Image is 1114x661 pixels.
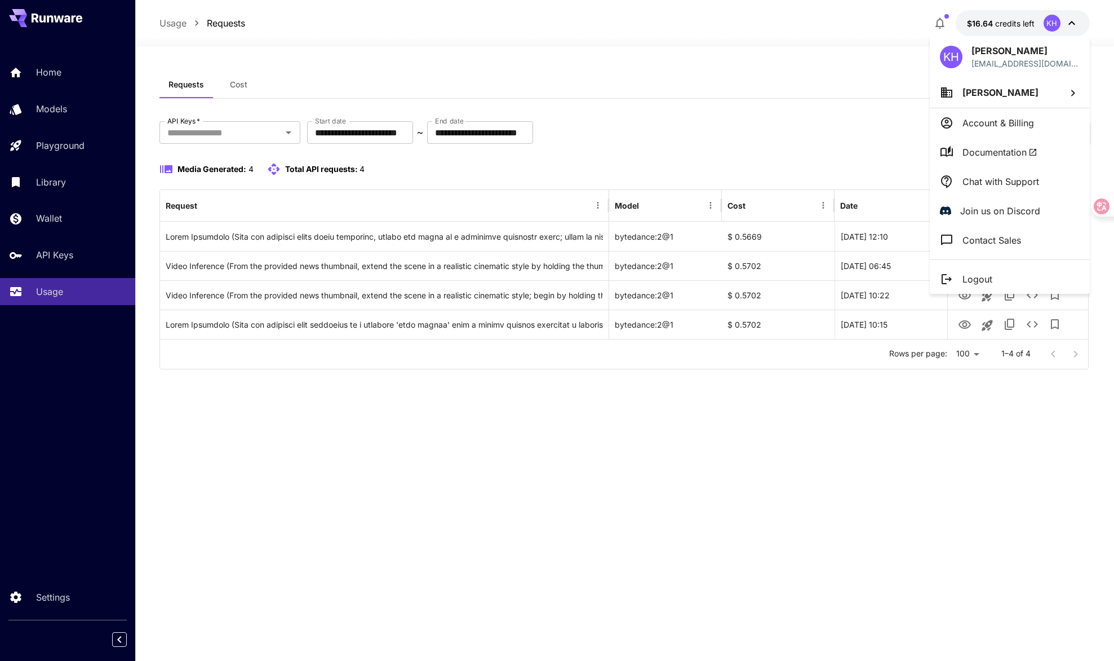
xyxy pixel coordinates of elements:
p: [EMAIL_ADDRESS][DOMAIN_NAME] [971,58,1080,69]
button: [PERSON_NAME] [930,77,1090,108]
div: KH [940,46,962,68]
span: [PERSON_NAME] [962,87,1038,98]
p: [PERSON_NAME] [971,44,1080,58]
span: Documentation [962,146,1037,159]
p: Chat with Support [962,175,1039,188]
div: kiyoung.han.i@gmail.com [971,58,1080,69]
p: Account & Billing [962,116,1034,130]
p: Contact Sales [962,233,1021,247]
p: Logout [962,272,992,286]
p: Join us on Discord [960,204,1040,218]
